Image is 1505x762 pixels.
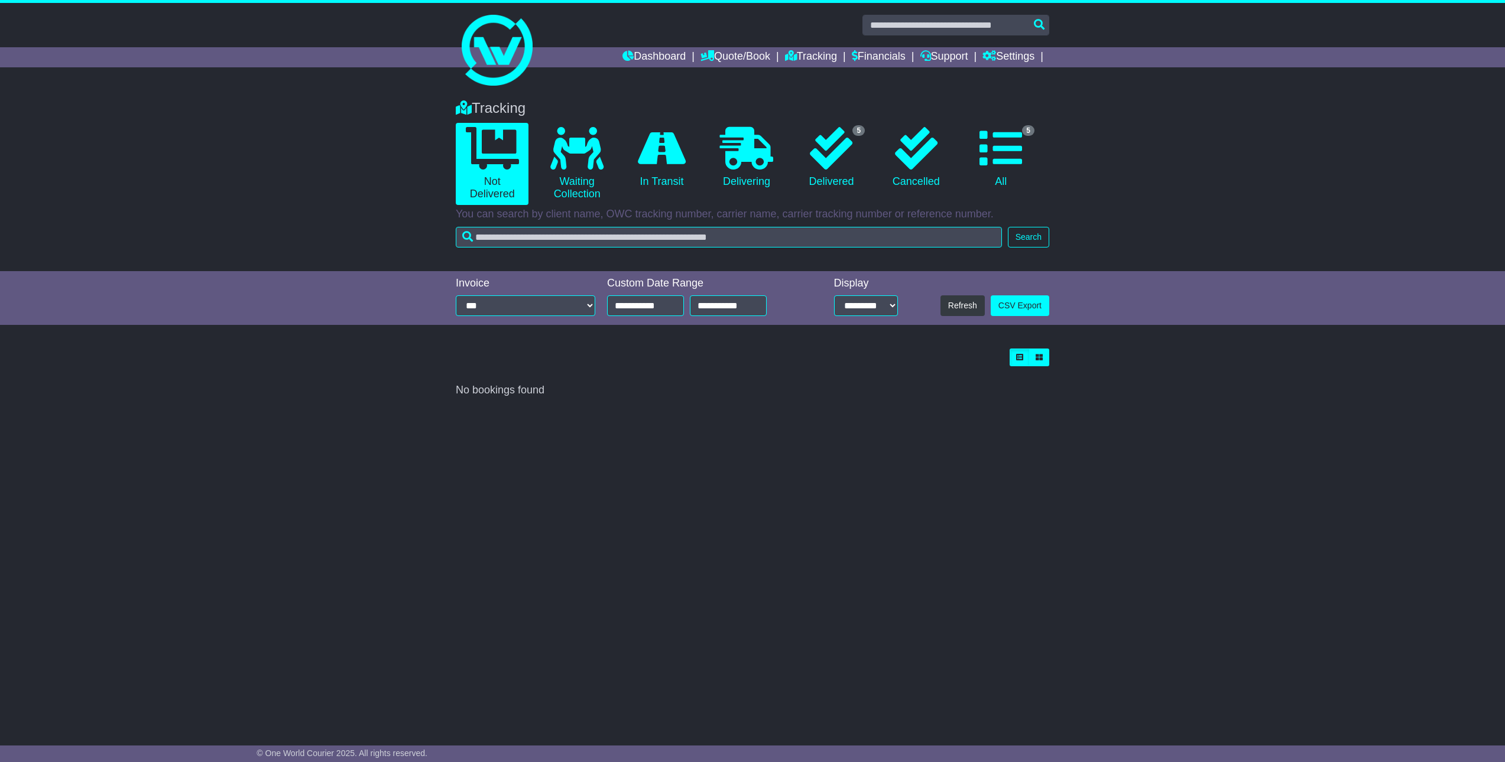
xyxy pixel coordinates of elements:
button: Refresh [940,295,985,316]
span: 5 [852,125,865,136]
div: Tracking [450,100,1055,117]
a: In Transit [625,123,698,193]
a: 5 All [965,123,1037,193]
a: Delivering [710,123,783,193]
p: You can search by client name, OWC tracking number, carrier name, carrier tracking number or refe... [456,208,1049,221]
a: Waiting Collection [540,123,613,205]
a: CSV Export [991,295,1049,316]
a: Dashboard [622,47,686,67]
a: Tracking [785,47,837,67]
a: Not Delivered [456,123,528,205]
div: Custom Date Range [607,277,797,290]
div: Invoice [456,277,595,290]
span: 5 [1022,125,1034,136]
span: © One World Courier 2025. All rights reserved. [257,748,427,758]
a: Quote/Book [700,47,770,67]
a: Support [920,47,968,67]
a: 5 Delivered [795,123,868,193]
a: Settings [982,47,1034,67]
a: Cancelled [880,123,952,193]
div: No bookings found [456,384,1049,397]
div: Display [834,277,898,290]
button: Search [1008,227,1049,248]
a: Financials [852,47,906,67]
